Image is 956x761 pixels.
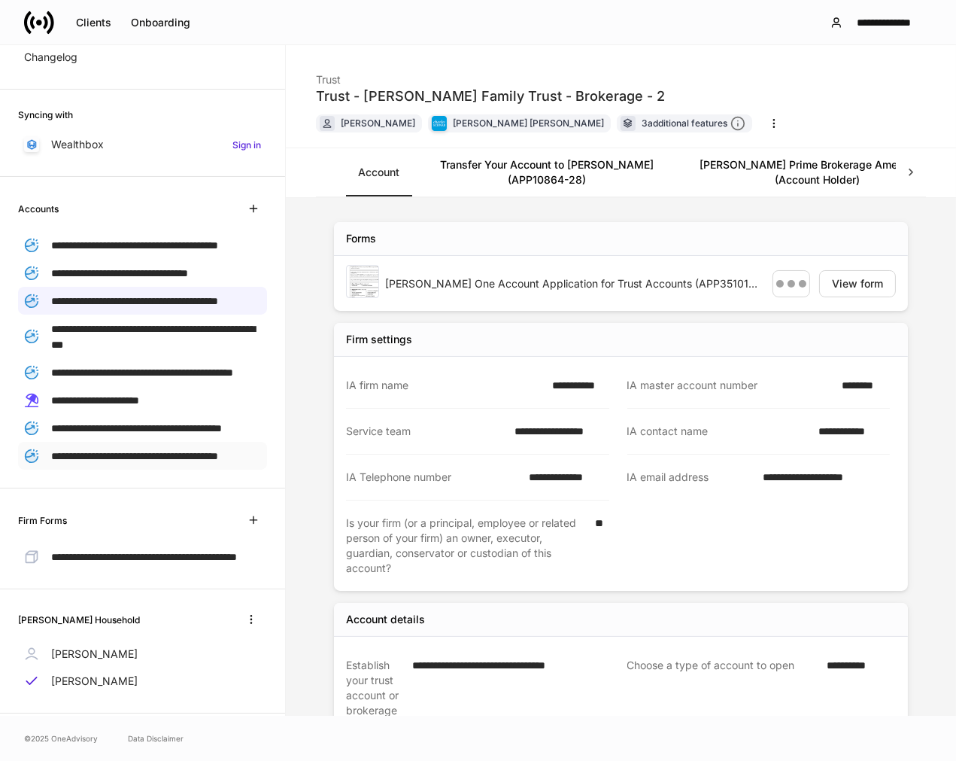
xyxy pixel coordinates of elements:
[385,276,760,291] div: [PERSON_NAME] One Account Application for Trust Accounts (APP35101-21)
[18,668,267,695] a: [PERSON_NAME]
[316,87,665,105] div: Trust - [PERSON_NAME] Family Trust - Brokerage - 2
[316,63,665,87] div: Trust
[18,44,267,71] a: Changelog
[411,148,682,196] a: Transfer Your Account to [PERSON_NAME] (APP10864-28)
[432,116,447,131] img: charles-schwab-BFYFdbvS.png
[24,732,98,744] span: © 2025 OneAdvisory
[18,513,67,528] h6: Firm Forms
[18,108,73,122] h6: Syncing with
[819,270,896,297] button: View form
[18,202,59,216] h6: Accounts
[121,11,200,35] button: Onboarding
[66,11,121,35] button: Clients
[627,470,754,486] div: IA email address
[341,116,415,130] div: [PERSON_NAME]
[627,424,810,439] div: IA contact name
[346,516,586,576] div: Is your firm (or a principal, employee or related person of your firm) an owner, executor, guardi...
[346,612,425,627] div: Account details
[51,674,138,689] p: [PERSON_NAME]
[346,148,411,196] a: Account
[128,732,184,744] a: Data Disclaimer
[453,116,604,130] div: [PERSON_NAME] [PERSON_NAME]
[627,378,833,393] div: IA master account number
[642,116,745,132] div: 3 additional features
[346,658,403,748] div: Establish your trust account or brokerage features
[18,641,267,668] a: [PERSON_NAME]
[51,137,104,152] p: Wealthbox
[76,17,111,28] div: Clients
[682,148,953,196] a: [PERSON_NAME] Prime Brokerage Amendment (Account Holder)
[51,647,138,662] p: [PERSON_NAME]
[832,279,883,289] div: View form
[24,50,77,65] p: Changelog
[346,424,506,439] div: Service team
[131,17,190,28] div: Onboarding
[346,470,520,485] div: IA Telephone number
[346,231,376,246] div: Forms
[18,613,140,627] h6: [PERSON_NAME] Household
[346,332,412,347] div: Firm settings
[18,131,267,158] a: WealthboxSign in
[346,378,543,393] div: IA firm name
[232,138,261,152] h6: Sign in
[627,658,818,748] div: Choose a type of account to open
